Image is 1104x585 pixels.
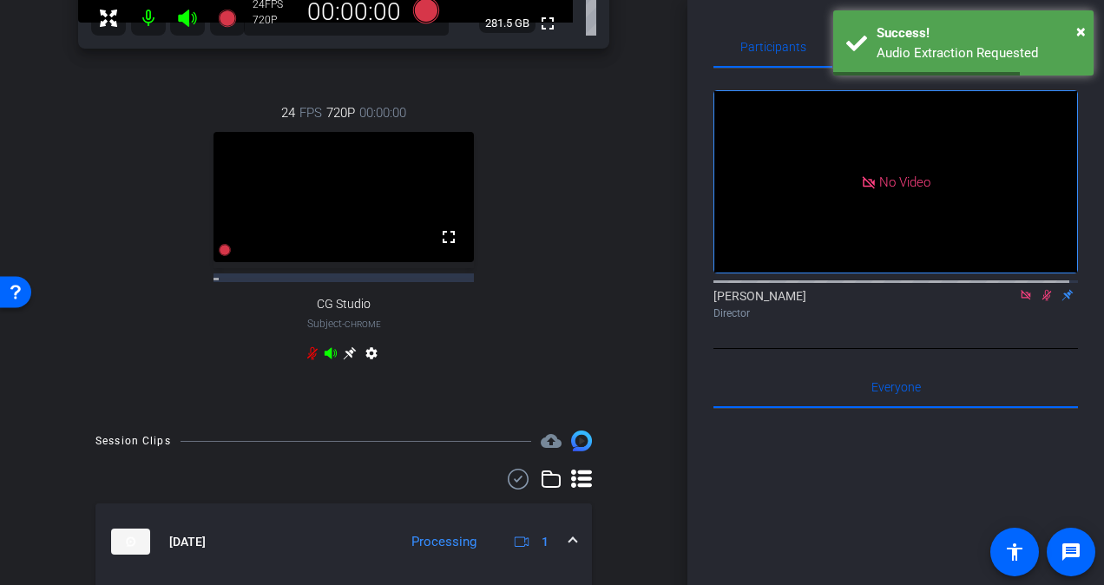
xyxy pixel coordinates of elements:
div: [PERSON_NAME] [713,287,1078,321]
span: No Video [879,174,930,189]
mat-icon: fullscreen [438,227,459,247]
mat-icon: settings [361,346,382,367]
div: Director [713,306,1078,321]
img: Session clips [571,431,592,451]
button: Close [1076,18,1086,44]
span: FPS [299,103,322,122]
span: 00:00:00 [359,103,406,122]
span: - [342,318,345,330]
div: Processing [403,532,485,552]
span: Chrome [345,319,381,329]
span: Destinations for your clips [541,431,562,451]
span: Subject [307,316,381,332]
span: CG Studio [317,297,371,312]
span: Participants [740,41,806,53]
span: Everyone [871,381,921,393]
mat-icon: cloud_upload [541,431,562,451]
mat-icon: message [1061,542,1081,562]
span: 1 [542,533,549,551]
div: Success! [877,23,1081,43]
span: 720P [326,103,355,122]
img: thumb-nail [111,529,150,555]
mat-icon: accessibility [1004,542,1025,562]
mat-expansion-panel-header: thumb-nail[DATE]Processing1 [95,503,592,580]
div: Session Clips [95,432,171,450]
mat-icon: fullscreen [537,13,558,34]
span: [DATE] [169,533,206,551]
span: 281.5 GB [479,13,536,34]
span: 24 [281,103,295,122]
div: Audio Extraction Requested [877,43,1081,63]
span: × [1076,21,1086,42]
div: 720P [253,13,296,27]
